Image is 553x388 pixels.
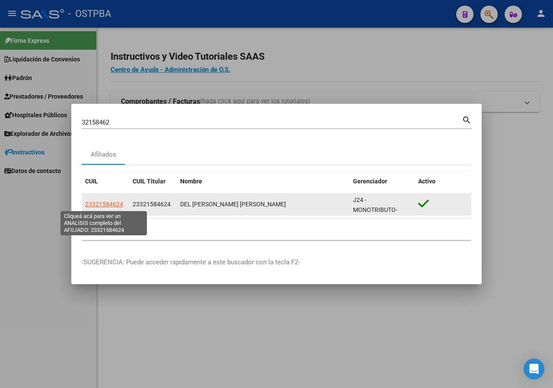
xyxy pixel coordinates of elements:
[180,178,202,185] span: Nombre
[133,178,165,185] span: CUIL Titular
[82,172,129,191] datatable-header-cell: CUIL
[129,172,177,191] datatable-header-cell: CUIL Titular
[524,359,544,379] div: Open Intercom Messenger
[353,178,387,185] span: Gerenciador
[415,172,471,191] datatable-header-cell: Activo
[85,178,98,185] span: CUIL
[418,178,435,185] span: Activo
[353,196,404,233] span: J24 - MONOTRIBUTO-IGUALDAD SALUD-PRENSA
[85,201,123,208] span: 23321584624
[177,172,350,191] datatable-header-cell: Nombre
[350,172,415,191] datatable-header-cell: Gerenciador
[82,257,471,267] p: -SUGERENCIA: Puede acceder rapidamente a este buscador con la tecla F2-
[180,199,346,209] div: DEL [PERSON_NAME] [PERSON_NAME]
[82,218,471,240] div: 1 total
[133,201,171,208] span: 23321584624
[91,150,116,160] div: Afiliados
[462,114,472,125] mat-icon: search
